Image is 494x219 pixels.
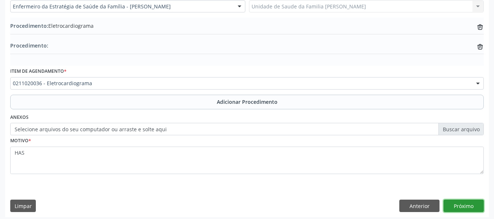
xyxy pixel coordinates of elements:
[217,98,278,106] span: Adicionar Procedimento
[399,200,440,212] button: Anterior
[10,42,48,49] span: Procedimento:
[10,22,94,30] span: Eletrocardiograma
[10,200,36,212] button: Limpar
[10,135,31,147] label: Motivo
[13,80,469,87] span: 0211020036 - Eletrocardiograma
[10,66,67,77] label: Item de agendamento
[10,112,29,123] label: Anexos
[10,22,48,29] span: Procedimento:
[10,95,484,109] button: Adicionar Procedimento
[13,3,230,10] span: Enfermeiro da Estratégia de Saúde da Família - [PERSON_NAME]
[444,200,484,212] button: Próximo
